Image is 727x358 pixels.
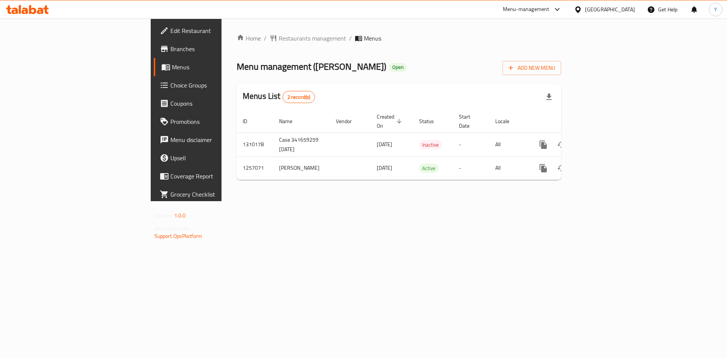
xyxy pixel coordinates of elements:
[502,61,561,75] button: Add New Menu
[154,40,272,58] a: Branches
[279,117,302,126] span: Name
[453,133,489,156] td: -
[154,231,203,241] a: Support.OpsPlatform
[585,5,635,14] div: [GEOGRAPHIC_DATA]
[279,34,346,43] span: Restaurants management
[170,26,266,35] span: Edit Restaurant
[419,164,438,173] span: Active
[237,110,613,180] table: enhanced table
[552,136,571,154] button: Change Status
[495,117,519,126] span: Locale
[243,91,315,103] h2: Menus List
[154,149,272,167] a: Upsell
[489,156,528,180] td: All
[377,139,392,149] span: [DATE]
[243,117,257,126] span: ID
[377,112,404,130] span: Created On
[453,156,489,180] td: -
[154,224,189,233] span: Get support on:
[170,190,266,199] span: Grocery Checklist
[509,63,555,73] span: Add New Menu
[170,172,266,181] span: Coverage Report
[154,22,272,40] a: Edit Restaurant
[389,63,407,72] div: Open
[174,211,186,220] span: 1.0.0
[170,81,266,90] span: Choice Groups
[237,58,386,75] span: Menu management ( [PERSON_NAME] )
[534,136,552,154] button: more
[270,34,346,43] a: Restaurants management
[349,34,352,43] li: /
[419,141,442,149] span: Inactive
[170,153,266,163] span: Upsell
[170,135,266,144] span: Menu disclaimer
[459,112,480,130] span: Start Date
[154,167,272,185] a: Coverage Report
[364,34,381,43] span: Menus
[528,110,613,133] th: Actions
[154,131,272,149] a: Menu disclaimer
[534,159,552,177] button: more
[154,113,272,131] a: Promotions
[273,156,330,180] td: [PERSON_NAME]
[172,63,266,72] span: Menus
[154,185,272,203] a: Grocery Checklist
[489,133,528,156] td: All
[282,91,315,103] div: Total records count
[273,133,330,156] td: Case 341659259 [DATE]
[540,88,558,106] div: Export file
[154,76,272,94] a: Choice Groups
[336,117,362,126] span: Vendor
[714,5,717,14] span: Y
[170,99,266,108] span: Coupons
[419,117,444,126] span: Status
[154,58,272,76] a: Menus
[170,117,266,126] span: Promotions
[170,44,266,53] span: Branches
[503,5,549,14] div: Menu-management
[389,64,407,70] span: Open
[283,94,315,101] span: 2 record(s)
[377,163,392,173] span: [DATE]
[154,94,272,113] a: Coupons
[154,211,173,220] span: Version:
[552,159,571,177] button: Change Status
[237,34,561,43] nav: breadcrumb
